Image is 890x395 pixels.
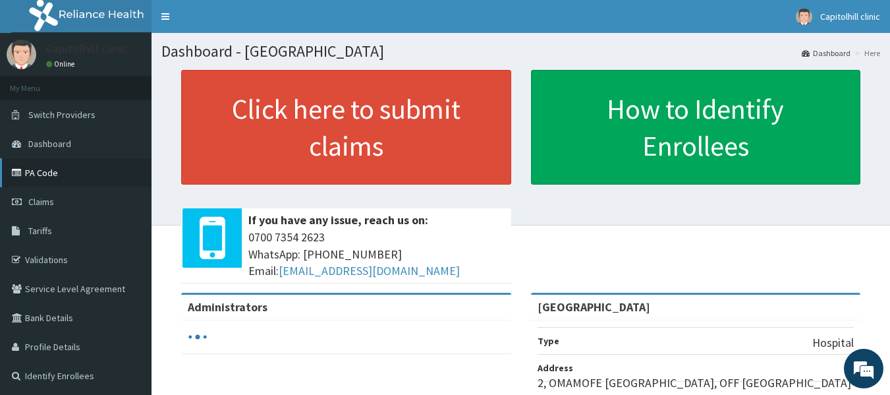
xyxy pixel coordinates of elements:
span: Tariffs [28,225,52,237]
b: If you have any issue, reach us on: [248,212,428,228]
svg: audio-loading [188,327,208,347]
a: Dashboard [802,47,850,59]
a: How to Identify Enrollees [531,70,861,185]
a: Online [46,59,78,69]
p: Hospital [812,334,854,351]
span: Claims [28,196,54,208]
p: Capitolhill clinic [46,43,128,55]
h1: Dashboard - [GEOGRAPHIC_DATA] [161,43,880,60]
strong: [GEOGRAPHIC_DATA] [538,299,650,315]
b: Administrators [188,299,267,315]
span: Capitolhill clinic [820,11,880,22]
li: Here [852,47,880,59]
b: Type [538,335,559,347]
a: [EMAIL_ADDRESS][DOMAIN_NAME] [279,263,460,278]
span: Dashboard [28,138,71,150]
span: Switch Providers [28,109,96,121]
span: 0700 7354 2623 WhatsApp: [PHONE_NUMBER] Email: [248,229,505,280]
img: User Image [7,40,36,69]
img: User Image [796,9,812,25]
a: Click here to submit claims [181,70,511,185]
b: Address [538,362,573,374]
